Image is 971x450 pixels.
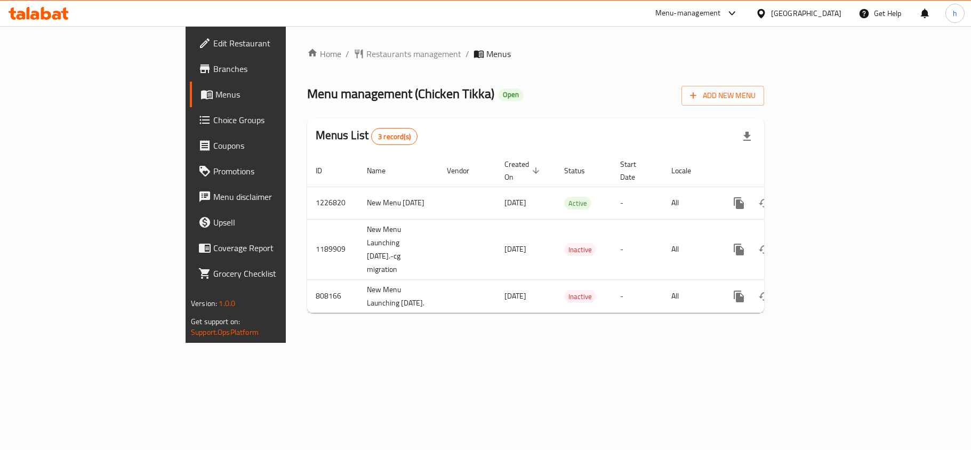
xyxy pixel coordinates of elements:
span: Edit Restaurant [213,37,339,50]
span: Active [564,197,591,210]
a: Branches [190,56,348,82]
span: ID [316,164,336,177]
span: Vendor [447,164,483,177]
span: Get support on: [191,315,240,328]
button: Change Status [752,284,777,309]
a: Menu disclaimer [190,184,348,210]
a: Coupons [190,133,348,158]
span: Choice Groups [213,114,339,126]
span: Upsell [213,216,339,229]
span: Locale [671,164,705,177]
table: enhanced table [307,155,837,314]
button: more [726,190,752,216]
a: Support.OpsPlatform [191,325,259,339]
span: Name [367,164,399,177]
button: Change Status [752,190,777,216]
td: New Menu [DATE] [358,187,438,219]
td: - [612,219,663,279]
h2: Menus List [316,127,418,145]
a: Menus [190,82,348,107]
span: [DATE] [504,196,526,210]
span: Restaurants management [366,47,461,60]
td: - [612,279,663,313]
span: Inactive [564,244,596,256]
span: Start Date [620,158,650,183]
span: [DATE] [504,289,526,303]
a: Promotions [190,158,348,184]
a: Grocery Checklist [190,261,348,286]
div: Inactive [564,243,596,256]
span: Coupons [213,139,339,152]
td: New Menu Launching [DATE].-cg migration [358,219,438,279]
a: Restaurants management [354,47,461,60]
span: 3 record(s) [372,132,417,142]
li: / [466,47,469,60]
span: Menus [215,88,339,101]
div: Inactive [564,290,596,303]
button: Change Status [752,237,777,262]
span: [DATE] [504,242,526,256]
span: Menu disclaimer [213,190,339,203]
span: 1.0.0 [219,296,235,310]
div: Total records count [371,128,418,145]
div: Menu-management [655,7,721,20]
span: h [953,7,957,19]
span: Promotions [213,165,339,178]
a: Choice Groups [190,107,348,133]
td: New Menu Launching [DATE]. [358,279,438,313]
span: Inactive [564,291,596,303]
span: Coverage Report [213,242,339,254]
span: Version: [191,296,217,310]
span: Menus [486,47,511,60]
a: Upsell [190,210,348,235]
nav: breadcrumb [307,47,764,60]
td: All [663,187,718,219]
a: Coverage Report [190,235,348,261]
td: All [663,279,718,313]
span: Open [499,90,523,99]
button: Add New Menu [681,86,764,106]
button: more [726,237,752,262]
button: more [726,284,752,309]
td: - [612,187,663,219]
a: Edit Restaurant [190,30,348,56]
td: All [663,219,718,279]
span: Menu management ( Chicken Tikka ) [307,82,494,106]
th: Actions [718,155,837,187]
span: Status [564,164,599,177]
span: Created On [504,158,543,183]
span: Branches [213,62,339,75]
span: Add New Menu [690,89,756,102]
span: Grocery Checklist [213,267,339,280]
div: [GEOGRAPHIC_DATA] [771,7,841,19]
